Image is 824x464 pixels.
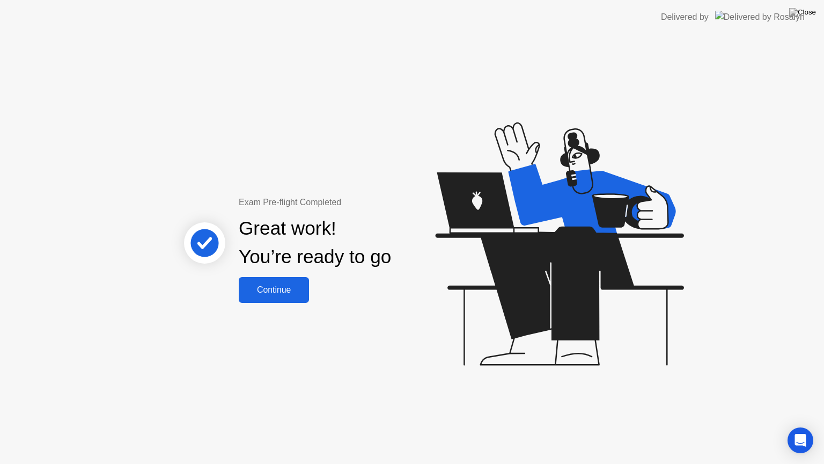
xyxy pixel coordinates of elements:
[788,427,813,453] div: Open Intercom Messenger
[661,11,709,24] div: Delivered by
[789,8,816,17] img: Close
[715,11,805,23] img: Delivered by Rosalyn
[242,285,306,295] div: Continue
[239,277,309,303] button: Continue
[239,196,460,209] div: Exam Pre-flight Completed
[239,214,391,271] div: Great work! You’re ready to go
